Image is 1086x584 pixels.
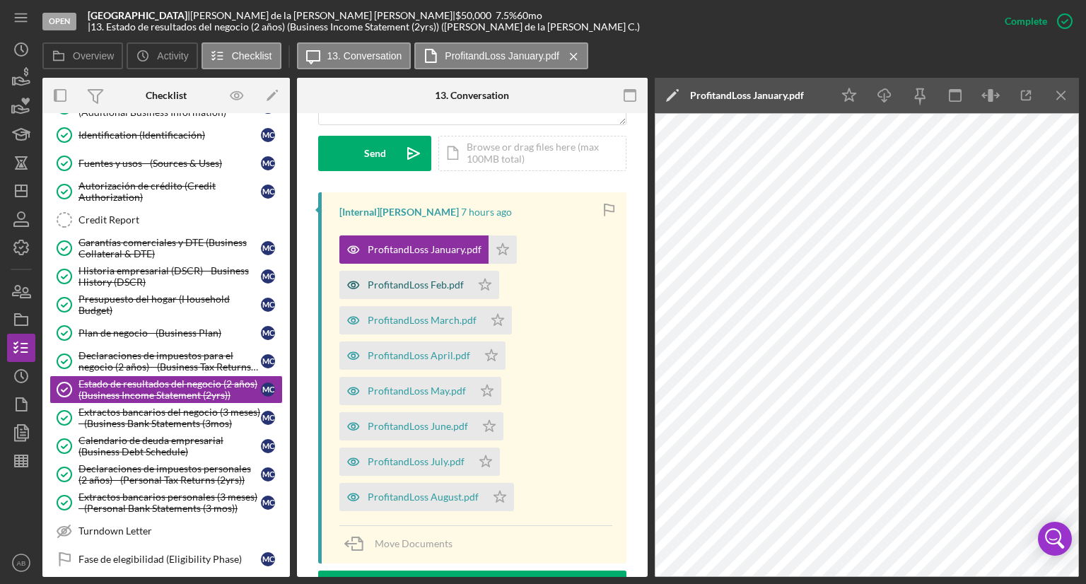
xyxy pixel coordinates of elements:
[78,214,282,226] div: Credit Report
[49,291,283,319] a: Presupuesto del hogar (Household Budget)MC
[368,385,466,397] div: ProfitandLoss May.pdf
[445,50,559,62] label: ProfitandLoss January.pdf
[261,298,275,312] div: M C
[261,156,275,170] div: M C
[368,421,468,432] div: ProfitandLoss June.pdf
[78,237,261,259] div: Garantías comerciales y DTE (Business Collateral & DTE)
[261,269,275,284] div: M C
[78,378,261,401] div: Estado de resultados del negocio (2 años) (Business Income Statement (2yrs))
[73,50,114,62] label: Overview
[49,121,283,149] a: Identification (Identificación)MC
[88,21,640,33] div: | 13. Estado de resultados del negocio (2 años) (Business Income Statement (2yrs)) ([PERSON_NAME]...
[368,456,465,467] div: ProfitandLoss July.pdf
[49,319,283,347] a: Plan de negocio - (Business Plan)MC
[339,235,517,264] button: ProfitandLoss January.pdf
[42,13,76,30] div: Open
[49,489,283,517] a: Extractos bancarios personales (3 meses) - (Personal Bank Statements (3 mos))MC
[78,525,282,537] div: Turndown Letter
[375,537,452,549] span: Move Documents
[339,206,459,218] div: [Internal] [PERSON_NAME]
[202,42,281,69] button: Checklist
[690,90,804,101] div: ProfitandLoss January.pdf
[232,50,272,62] label: Checklist
[261,552,275,566] div: M C
[42,42,123,69] button: Overview
[49,460,283,489] a: Declaraciones de impuestos personales (2 años) - (Personal Tax Returns (2yrs))MC
[261,354,275,368] div: M C
[368,315,477,326] div: ProfitandLoss March.pdf
[435,90,509,101] div: 13. Conversation
[261,467,275,481] div: M C
[339,341,506,370] button: ProfitandLoss April.pdf
[368,244,481,255] div: ProfitandLoss January.pdf
[261,128,275,142] div: M C
[1005,7,1047,35] div: Complete
[368,491,479,503] div: ProfitandLoss August.pdf
[327,50,402,62] label: 13. Conversation
[127,42,197,69] button: Activity
[146,90,187,101] div: Checklist
[339,448,500,476] button: ProfitandLoss July.pdf
[261,439,275,453] div: M C
[78,129,261,141] div: Identification (Identificación)
[297,42,411,69] button: 13. Conversation
[261,326,275,340] div: M C
[368,279,464,291] div: ProfitandLoss Feb.pdf
[78,350,261,373] div: Declaraciones de impuestos para el negocio (2 años) - (Business Tax Returns (2yrs))
[261,382,275,397] div: M C
[455,9,491,21] span: $50,000
[88,9,187,21] b: [GEOGRAPHIC_DATA]
[414,42,588,69] button: ProfitandLoss January.pdf
[49,545,283,573] a: Fase de elegibilidad (Eligibility Phase)MC
[78,180,261,203] div: Autorización de crédito (Credit Authorization)
[261,241,275,255] div: M C
[49,234,283,262] a: Garantías comerciales y DTE (Business Collateral & DTE)MC
[49,347,283,375] a: Declaraciones de impuestos para el negocio (2 años) - (Business Tax Returns (2yrs))MC
[78,435,261,457] div: Calendario de deuda empresarial (Business Debt Schedule)
[49,262,283,291] a: Historia empresarial (DSCR) - Business History (DSCR)MC
[49,375,283,404] a: Estado de resultados del negocio (2 años) (Business Income Statement (2yrs))MC
[339,306,512,334] button: ProfitandLoss March.pdf
[88,10,190,21] div: |
[991,7,1079,35] button: Complete
[339,377,501,405] button: ProfitandLoss May.pdf
[78,293,261,316] div: Presupuesto del hogar (Household Budget)
[461,206,512,218] time: 2025-09-10 13:19
[517,10,542,21] div: 60 mo
[339,412,503,440] button: ProfitandLoss June.pdf
[78,463,261,486] div: Declaraciones de impuestos personales (2 años) - (Personal Tax Returns (2yrs))
[339,483,514,511] button: ProfitandLoss August.pdf
[7,549,35,577] button: AB
[49,517,283,545] a: Turndown Letter
[78,327,261,339] div: Plan de negocio - (Business Plan)
[261,185,275,199] div: M C
[49,149,283,177] a: Fuentes y usos - (Sources & Uses)MC
[261,411,275,425] div: M C
[78,407,261,429] div: Extractos bancarios del negocio (3 meses) - (Business Bank Statements (3mos)
[318,136,431,171] button: Send
[78,265,261,288] div: Historia empresarial (DSCR) - Business History (DSCR)
[17,559,26,567] text: AB
[49,432,283,460] a: Calendario de deuda empresarial (Business Debt Schedule)MC
[339,526,467,561] button: Move Documents
[496,10,517,21] div: 7.5 %
[368,350,470,361] div: ProfitandLoss April.pdf
[49,206,283,234] a: Credit Report
[339,271,499,299] button: ProfitandLoss Feb.pdf
[261,496,275,510] div: M C
[78,491,261,514] div: Extractos bancarios personales (3 meses) - (Personal Bank Statements (3 mos))
[78,158,261,169] div: Fuentes y usos - (Sources & Uses)
[157,50,188,62] label: Activity
[78,554,261,565] div: Fase de elegibilidad (Eligibility Phase)
[49,404,283,432] a: Extractos bancarios del negocio (3 meses) - (Business Bank Statements (3mos)MC
[1038,522,1072,556] div: Open Intercom Messenger
[49,177,283,206] a: Autorización de crédito (Credit Authorization)MC
[190,10,455,21] div: [PERSON_NAME] de la [PERSON_NAME] [PERSON_NAME] |
[364,136,386,171] div: Send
